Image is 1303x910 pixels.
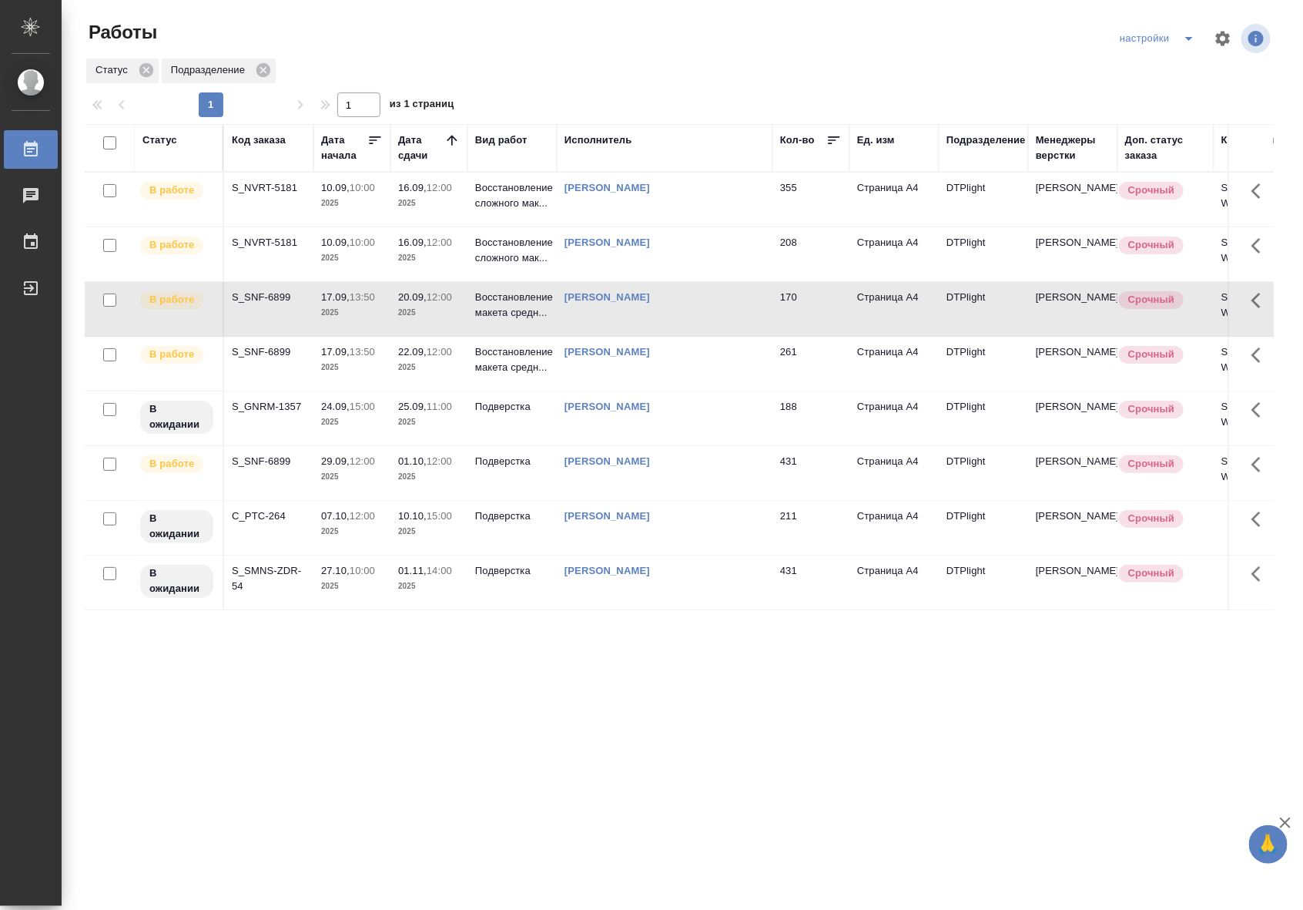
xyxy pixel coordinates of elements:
a: [PERSON_NAME] [564,182,650,193]
p: 16.09, [398,182,427,193]
p: В ожидании [149,566,204,596]
button: Здесь прячутся важные кнопки [1242,501,1279,538]
a: [PERSON_NAME] [564,291,650,303]
p: Срочный [1128,237,1174,253]
p: 14:00 [427,565,452,576]
td: S_NVRT-5181-WK-026 [1214,227,1303,281]
p: 2025 [321,196,383,211]
p: 2025 [321,415,383,430]
p: 2025 [321,579,383,594]
td: DTPlight [939,282,1028,336]
p: 2025 [398,360,460,375]
p: 10:00 [350,182,375,193]
p: [PERSON_NAME] [1036,235,1110,250]
div: Код заказа [232,133,286,148]
p: 2025 [398,524,460,539]
span: Работы [85,20,157,45]
a: [PERSON_NAME] [564,237,650,248]
p: В работе [149,292,194,307]
div: S_SMNS-ZDR-54 [232,563,306,594]
p: 20.09, [398,291,427,303]
button: Здесь прячутся важные кнопки [1242,173,1279,210]
td: DTPlight [939,173,1028,227]
p: 07.10, [321,510,350,522]
p: Срочный [1128,511,1174,526]
div: Подразделение [162,59,276,83]
div: Исполнитель назначен, приступать к работе пока рано [139,509,215,545]
p: 12:00 [427,455,452,467]
p: 2025 [321,305,383,321]
p: Восстановление макета средн... [475,344,549,375]
div: Менеджеры верстки [1036,133,1110,163]
td: 431 [772,446,849,500]
p: 2025 [321,360,383,375]
td: DTPlight [939,227,1028,281]
td: Страница А4 [849,391,939,445]
p: В работе [149,456,194,472]
p: 01.11, [398,565,427,576]
p: 12:00 [427,346,452,358]
p: 2025 [321,469,383,485]
td: Страница А4 [849,556,939,609]
p: 10:00 [350,565,375,576]
p: 17.09, [321,346,350,358]
button: 🙏 [1249,825,1288,864]
p: 24.09, [321,401,350,412]
p: 27.10, [321,565,350,576]
p: Статус [95,62,133,78]
p: Восстановление сложного мак... [475,235,549,266]
button: Здесь прячутся важные кнопки [1242,282,1279,319]
p: 17.09, [321,291,350,303]
p: 12:00 [427,182,452,193]
div: S_NVRT-5181 [232,180,306,196]
p: 13:50 [350,346,375,358]
span: 🙏 [1255,828,1281,861]
p: В работе [149,347,194,362]
td: Страница А4 [849,446,939,500]
p: 2025 [398,469,460,485]
div: S_NVRT-5181 [232,235,306,250]
p: Подверстка [475,563,549,579]
p: Подверстка [475,399,549,415]
button: Здесь прячутся важные кнопки [1242,556,1279,593]
span: Настроить таблицу [1204,20,1241,57]
p: Срочный [1128,347,1174,362]
td: 170 [772,282,849,336]
p: Подверстка [475,509,549,524]
div: Исполнитель назначен, приступать к работе пока рано [139,563,215,599]
p: В работе [149,183,194,198]
div: Дата сдачи [398,133,444,163]
span: из 1 страниц [390,95,454,117]
td: S_GNRM-1357-WK-021 [1214,391,1303,445]
td: DTPlight [939,337,1028,391]
p: 2025 [398,250,460,266]
div: Код работы [1221,133,1281,148]
p: Подразделение [171,62,250,78]
a: [PERSON_NAME] [564,346,650,358]
div: S_GNRM-1357 [232,399,306,415]
div: Исполнитель назначен, приступать к работе пока рано [139,399,215,435]
p: 2025 [398,579,460,594]
td: DTPlight [939,446,1028,500]
p: 2025 [321,250,383,266]
button: Здесь прячутся важные кнопки [1242,446,1279,483]
div: Дата начала [321,133,367,163]
div: S_SNF-6899 [232,290,306,305]
a: [PERSON_NAME] [564,401,650,412]
div: Подразделение [946,133,1026,148]
p: 29.09, [321,455,350,467]
p: Срочный [1128,292,1174,307]
td: Страница А4 [849,337,939,391]
p: 11:00 [427,401,452,412]
a: [PERSON_NAME] [564,510,650,522]
p: 15:00 [350,401,375,412]
td: Страница А4 [849,173,939,227]
td: 188 [772,391,849,445]
p: 12:00 [350,455,375,467]
p: 12:00 [427,237,452,248]
td: S_SNF-6899-WK-003 [1214,337,1303,391]
div: Доп. статус заказа [1125,133,1206,163]
td: Страница А4 [849,501,939,555]
p: 10:00 [350,237,375,248]
div: Исполнитель выполняет работу [139,180,215,201]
